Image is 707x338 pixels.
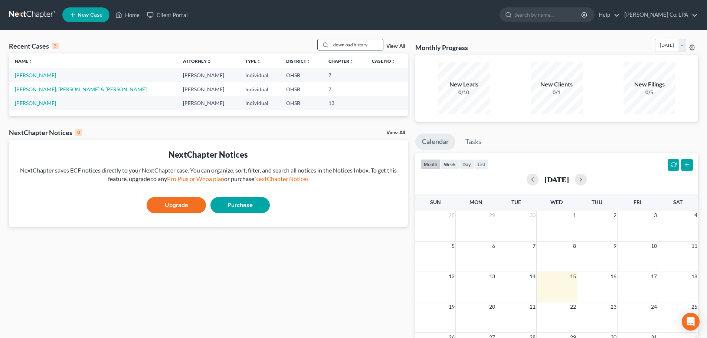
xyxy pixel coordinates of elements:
td: OHSB [280,96,323,110]
a: Chapterunfold_more [328,58,354,64]
span: 5 [451,242,455,250]
span: Thu [592,199,602,205]
td: OHSB [280,82,323,96]
td: 13 [323,96,366,110]
span: 25 [691,302,698,311]
i: unfold_more [349,59,354,64]
i: unfold_more [207,59,211,64]
span: 21 [529,302,536,311]
a: Case Nounfold_more [372,58,396,64]
span: 19 [448,302,455,311]
a: Attorneyunfold_more [183,58,211,64]
input: Search by name... [514,8,582,22]
span: 9 [613,242,617,250]
td: 7 [323,68,366,82]
div: Recent Cases [9,42,59,50]
div: 0/5 [623,89,675,96]
span: 4 [694,211,698,220]
button: month [420,159,441,169]
span: Fri [634,199,641,205]
a: [PERSON_NAME], [PERSON_NAME] & [PERSON_NAME] [15,86,147,92]
i: unfold_more [391,59,396,64]
span: 24 [650,302,658,311]
i: unfold_more [28,59,33,64]
td: [PERSON_NAME] [177,82,239,96]
span: 2 [613,211,617,220]
td: [PERSON_NAME] [177,96,239,110]
span: Wed [550,199,563,205]
td: Individual [239,68,280,82]
span: 7 [532,242,536,250]
div: 0/10 [438,89,490,96]
div: NextChapter Notices [9,128,82,137]
div: New Clients [531,80,583,89]
a: [PERSON_NAME] [15,100,56,106]
a: Pro Plus or Whoa plan [167,175,224,182]
a: Help [595,8,620,22]
a: Client Portal [143,8,192,22]
span: 11 [691,242,698,250]
button: list [474,159,488,169]
a: Home [112,8,143,22]
span: 23 [610,302,617,311]
div: New Leads [438,80,490,89]
span: Tue [511,199,521,205]
span: 6 [491,242,496,250]
span: 10 [650,242,658,250]
a: Purchase [210,197,270,213]
div: New Filings [623,80,675,89]
a: Calendar [415,134,455,150]
a: View All [386,130,405,135]
span: New Case [78,12,102,18]
td: [PERSON_NAME] [177,68,239,82]
span: 14 [529,272,536,281]
a: View All [386,44,405,49]
div: 0/1 [531,89,583,96]
a: Nameunfold_more [15,58,33,64]
span: 20 [488,302,496,311]
a: Upgrade [147,197,206,213]
a: Districtunfold_more [286,58,311,64]
h3: Monthly Progress [415,43,468,52]
td: Individual [239,82,280,96]
span: 16 [610,272,617,281]
span: Sat [673,199,683,205]
span: 29 [488,211,496,220]
div: NextChapter Notices [15,149,402,160]
i: unfold_more [256,59,261,64]
span: 1 [572,211,577,220]
div: 3 [52,43,59,49]
span: 17 [650,272,658,281]
span: 13 [488,272,496,281]
h2: [DATE] [544,175,569,183]
span: 12 [448,272,455,281]
span: Mon [469,199,482,205]
i: unfold_more [306,59,311,64]
a: [PERSON_NAME] Co, LPA [621,8,698,22]
div: NextChapter saves ECF notices directly to your NextChapter case. You can organize, sort, filter, ... [15,166,402,183]
span: Sun [430,199,441,205]
td: Individual [239,96,280,110]
button: day [459,159,474,169]
span: 8 [572,242,577,250]
a: Tasks [459,134,488,150]
span: 15 [569,272,577,281]
a: Typeunfold_more [245,58,261,64]
span: 3 [653,211,658,220]
span: 22 [569,302,577,311]
span: 28 [448,211,455,220]
span: 30 [529,211,536,220]
td: OHSB [280,68,323,82]
td: 7 [323,82,366,96]
span: 18 [691,272,698,281]
div: 0 [75,129,82,136]
a: NextChapter Notices [254,175,309,182]
a: [PERSON_NAME] [15,72,56,78]
button: week [441,159,459,169]
input: Search by name... [331,39,383,50]
div: Open Intercom Messenger [682,313,700,331]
